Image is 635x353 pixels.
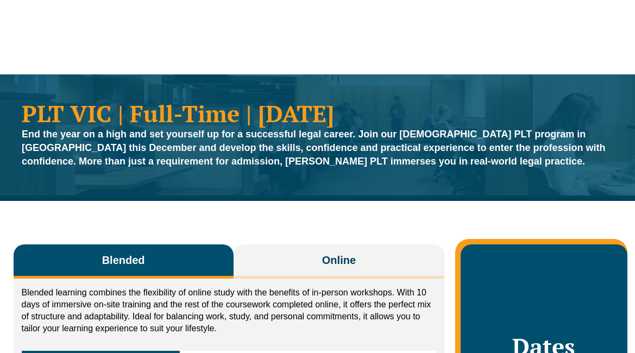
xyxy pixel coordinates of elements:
[22,287,437,335] p: Blended learning combines the flexibility of online study with the benefits of in-person workshop...
[22,129,606,167] strong: End the year on a high and set yourself up for a successful legal career. Join our [DEMOGRAPHIC_D...
[22,102,613,125] h1: PLT VIC | Full-Time | [DATE]
[102,253,145,268] span: Blended
[322,253,356,268] span: Online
